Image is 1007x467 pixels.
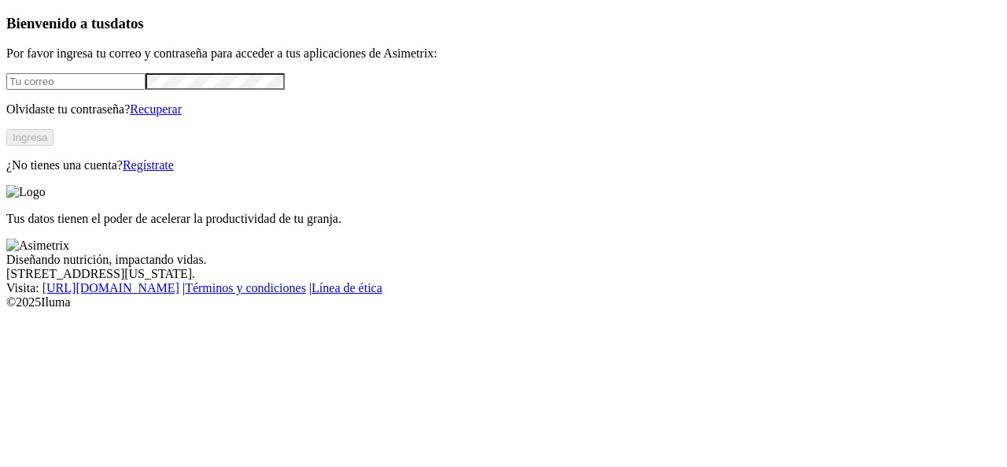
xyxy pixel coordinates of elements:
[6,239,69,253] img: Asimetrix
[6,281,1001,295] div: Visita : | |
[6,185,46,199] img: Logo
[312,281,382,295] a: Línea de ética
[6,73,146,90] input: Tu correo
[6,129,53,146] button: Ingresa
[42,281,179,295] a: [URL][DOMAIN_NAME]
[6,212,1001,226] p: Tus datos tienen el poder de acelerar la productividad de tu granja.
[6,46,1001,61] p: Por favor ingresa tu correo y contraseña para acceder a tus aplicaciones de Asimetrix:
[123,158,174,172] a: Regístrate
[6,295,1001,309] div: © 2025 Iluma
[6,158,1001,172] p: ¿No tienes una cuenta?
[6,267,1001,281] div: [STREET_ADDRESS][US_STATE].
[130,102,182,116] a: Recuperar
[6,253,1001,267] div: Diseñando nutrición, impactando vidas.
[110,15,144,32] span: datos
[185,281,306,295] a: Términos y condiciones
[6,102,1001,117] p: Olvidaste tu contraseña?
[6,15,1001,32] h3: Bienvenido a tus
